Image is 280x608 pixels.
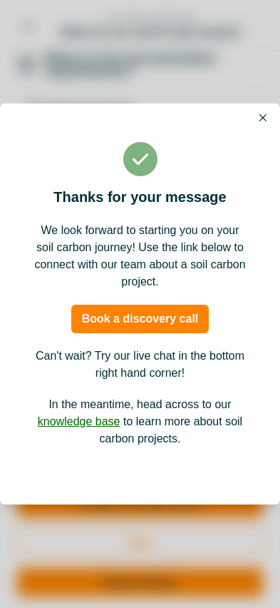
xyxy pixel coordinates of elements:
p: Thanks for your message [31,186,249,208]
button: Close [254,109,271,126]
p: In the meantime, head across to our to learn more about soil carbon projects. [31,396,249,447]
p: Can't wait? Try our live chat in the bottom right hand corner! [31,348,249,382]
a: knowledge base [38,415,120,427]
button: Book a discovery call [71,305,209,333]
p: We look forward to starting you on your soil carbon journey! Use the link below to connect with o... [31,222,249,290]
